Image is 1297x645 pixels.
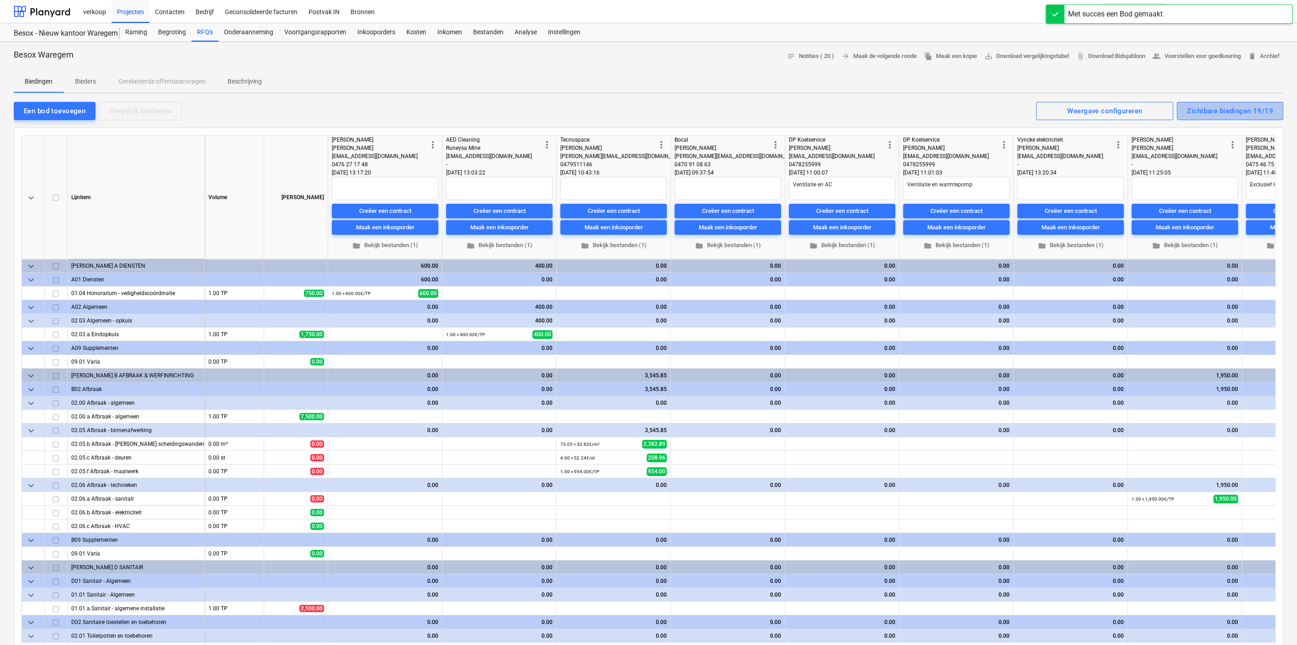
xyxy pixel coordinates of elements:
[560,300,667,314] div: 0.00
[71,314,201,327] div: 02.03 Algemeen - opkuis
[981,49,1073,63] a: Download vergelijkingstabel
[1153,51,1241,62] span: Voorstellen voor goedkeuring
[560,314,667,328] div: 0.00
[1132,238,1238,253] button: Bekijk bestanden (1)
[1132,423,1238,437] div: 0.00
[509,23,542,42] a: Analyse
[1248,52,1256,60] span: delete
[542,23,586,42] a: Instellingen
[903,423,1010,437] div: 0.00
[675,153,802,159] span: [PERSON_NAME][EMAIL_ADDRESS][DOMAIN_NAME]
[1017,169,1124,177] div: [DATE] 13:20:34
[1132,382,1238,396] div: 1,950.00
[787,52,795,60] span: notes
[468,23,509,42] a: Bestanden
[1152,242,1160,250] span: folder
[838,49,920,63] button: Maak de volgende ronde
[1135,240,1234,251] span: Bekijk bestanden (1)
[789,259,895,273] div: 0.00
[26,275,37,285] span: keyboard_arrow_down
[299,331,324,338] span: 1,750.00
[332,369,438,382] div: 0.00
[560,341,667,355] div: 0.00
[1017,204,1124,218] button: Creëer een contract
[1017,273,1124,286] div: 0.00
[352,242,361,250] span: folder
[332,423,438,437] div: 0.00
[432,23,468,42] div: Inkomen
[903,204,1010,218] button: Creëer een contract
[560,144,656,152] div: [PERSON_NAME]
[26,617,37,628] span: keyboard_arrow_down
[588,206,640,217] div: Creëer een contract
[335,240,435,251] span: Bekijk bestanden (1)
[205,410,264,423] div: 1.00 TP
[1132,220,1238,235] button: Maak een inkooporder
[678,240,777,251] span: Bekijk bestanden (1)
[1017,136,1113,144] div: Vyncke elektriciteit
[359,206,411,217] div: Creëer een contract
[560,238,667,253] button: Bekijk bestanden (1)
[1149,49,1244,63] button: Voorstellen voor goedkeuring
[789,144,884,152] div: [PERSON_NAME]
[352,23,401,42] a: Inkooporders
[789,220,895,235] button: Maak een inkooporder
[1266,242,1275,250] span: folder
[560,220,667,235] button: Maak een inkooporder
[903,259,1010,273] div: 0.00
[1017,423,1124,437] div: 0.00
[332,160,427,169] div: 0476 27 17 48
[560,273,667,286] div: 0.00
[920,49,981,63] button: Maak een kopie
[560,153,688,159] span: [PERSON_NAME][EMAIL_ADDRESS][DOMAIN_NAME]
[903,396,1010,410] div: 0.00
[205,465,264,478] div: 0.00 TP
[1132,396,1238,410] div: 0.00
[71,410,201,423] div: 02.00.a Afbraak - algemeen
[675,144,770,152] div: [PERSON_NAME]
[205,328,264,341] div: 1.00 TP
[446,369,553,382] div: 0.00
[26,480,37,491] span: keyboard_arrow_down
[71,382,201,396] div: B02 Afbraak
[675,300,781,314] div: 0.00
[789,341,895,355] div: 0.00
[71,437,201,450] div: 02.05.b Afbraak - lichte scheidingswanden
[120,23,153,42] a: Raming
[1132,136,1227,144] div: [PERSON_NAME]
[924,242,932,250] span: folder
[332,136,427,144] div: [PERSON_NAME]
[642,440,667,449] span: 2,382.89
[1132,153,1217,159] span: [EMAIL_ADDRESS][DOMAIN_NAME]
[71,286,201,300] div: 01.04 Honorarium - veiligheidscoördinatie
[1132,259,1238,273] div: 0.00
[675,314,781,328] div: 0.00
[26,398,37,409] span: keyboard_arrow_down
[1017,382,1124,396] div: 0.00
[71,369,201,382] div: DEEL B AFBRAAK & WERFINRICHTING
[1017,160,1113,169] div: -
[26,370,37,381] span: keyboard_arrow_down
[1132,314,1238,328] div: 0.00
[71,423,201,437] div: 02.05 Afbraak - binnenafwerking
[26,631,37,642] span: keyboard_arrow_down
[26,302,37,313] span: keyboard_arrow_down
[675,169,781,177] div: [DATE] 09:37:54
[205,136,264,259] div: Volume
[1132,273,1238,286] div: 0.00
[1021,240,1120,251] span: Bekijk bestanden (1)
[26,192,37,203] span: keyboard_arrow_down
[356,222,415,233] div: Maak een inkooporder
[783,49,838,63] button: Notities ( 20 )
[205,506,264,519] div: 0.00 TP
[1017,238,1124,253] button: Bekijk bestanden (1)
[446,423,553,437] div: 0.00
[560,369,667,382] div: 3,545.85
[1017,369,1124,382] div: 0.00
[1113,139,1124,150] span: more_vert
[450,240,549,251] span: Bekijk bestanden (1)
[1036,102,1173,120] button: Weergave configureren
